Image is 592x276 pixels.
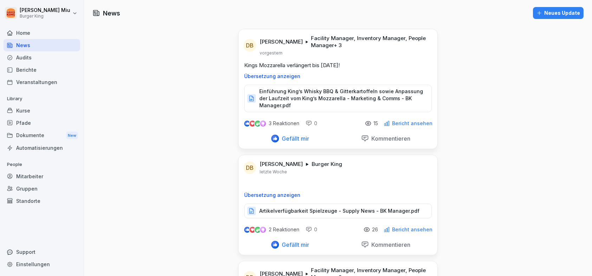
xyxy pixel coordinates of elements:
p: Artikelverfügbarkeit Spielzeuge - Supply News - BK Manager.pdf [259,207,419,214]
div: New [66,131,78,140]
a: Pfade [4,117,80,129]
h1: News [103,8,120,18]
p: Einführung King’s Whisky BBQ & Gitterkartoffeln sowie Anpassung der Laufzeit vom King’s Mozzarell... [259,88,424,109]
img: like [245,121,250,126]
p: Bericht ansehen [392,121,432,126]
p: [PERSON_NAME] Miu [20,7,70,13]
div: 0 [306,120,317,127]
img: like [245,227,250,232]
div: Dokumente [4,129,80,142]
a: Home [4,27,80,39]
p: Gefällt mir [279,135,309,142]
p: letzte Woche [260,169,287,175]
a: Standorte [4,195,80,207]
img: celebrate [255,227,261,233]
p: Übersetzung anzeigen [244,73,432,79]
button: Neues Update [533,7,584,19]
img: love [250,227,255,232]
div: DB [243,161,256,174]
p: vorgestern [260,50,282,56]
p: Bericht ansehen [392,227,432,232]
a: Artikelverfügbarkeit Spielzeuge - Supply News - BK Manager.pdf [244,210,432,217]
a: Veranstaltungen [4,76,80,88]
img: love [250,121,255,126]
a: Kurse [4,104,80,117]
p: [PERSON_NAME] [260,38,303,45]
a: Einführung King’s Whisky BBQ & Gitterkartoffeln sowie Anpassung der Laufzeit vom King’s Mozzarell... [244,97,432,104]
p: Kings Mozzarella verlängert bis [DATE]! [244,62,432,69]
p: Facility Manager, Inventory Manager, People Manager + 3 [311,35,429,49]
a: Automatisierungen [4,142,80,154]
a: Mitarbeiter [4,170,80,182]
a: News [4,39,80,51]
p: Kommentieren [369,135,411,142]
p: Burger King [20,14,70,19]
img: celebrate [255,121,261,127]
p: 2 Reaktionen [269,227,299,232]
p: 15 [373,121,378,126]
p: [PERSON_NAME] [260,161,303,168]
div: Support [4,246,80,258]
div: Neues Update [536,9,580,17]
p: 3 Reaktionen [269,121,299,126]
a: Audits [4,51,80,64]
p: Gefällt mir [279,241,309,248]
img: inspiring [260,226,266,233]
a: DokumenteNew [4,129,80,142]
p: People [4,159,80,170]
p: Kommentieren [369,241,411,248]
a: Gruppen [4,182,80,195]
p: Übersetzung anzeigen [244,192,432,198]
p: 26 [372,227,378,232]
a: Einstellungen [4,258,80,270]
div: DB [243,39,256,52]
a: Berichte [4,64,80,76]
p: Library [4,93,80,104]
img: inspiring [260,120,266,127]
p: Burger King [312,161,342,168]
div: 0 [306,226,317,233]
